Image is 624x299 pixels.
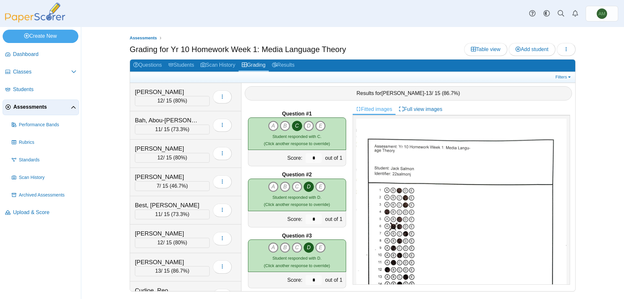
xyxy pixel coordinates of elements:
[323,150,345,166] div: out of 1
[382,90,424,96] span: [PERSON_NAME]
[272,134,321,139] span: Student responded with C.
[568,7,582,21] a: Alerts
[396,104,446,115] a: Full view images
[175,98,185,103] span: 80%
[264,195,330,207] small: (Click another response to override)
[304,121,314,131] i: D
[3,100,79,115] a: Assessments
[135,96,210,106] div: / 15 ( )
[3,82,79,98] a: Students
[135,153,210,163] div: / 15 ( )
[248,150,304,166] div: Score:
[280,242,290,253] i: B
[245,86,572,101] div: Results for - / 15 ( )
[171,183,186,189] span: 46.7%
[292,182,302,192] i: C
[13,68,71,75] span: Classes
[128,34,159,42] a: Assessments
[509,43,555,56] a: Add student
[282,110,312,117] b: Question #1
[135,125,210,134] div: / 15 ( )
[3,18,68,23] a: PaperScorer
[268,182,279,192] i: A
[248,272,304,288] div: Score:
[315,242,326,253] i: E
[292,242,302,253] i: C
[19,139,76,146] span: Rubrics
[3,47,79,62] a: Dashboard
[292,121,302,131] i: C
[135,181,210,191] div: / 15 ( )
[9,170,79,185] a: Scan History
[264,256,330,268] small: (Click another response to override)
[304,182,314,192] i: D
[13,103,71,111] span: Assessments
[13,86,76,93] span: Students
[173,268,188,274] span: 86.7%
[135,238,210,248] div: / 15 ( )
[135,266,210,276] div: / 15 ( )
[554,74,574,80] a: Filters
[135,258,200,266] div: [PERSON_NAME]
[135,229,200,238] div: [PERSON_NAME]
[155,127,161,132] span: 11
[175,240,185,245] span: 80%
[9,152,79,168] a: Standards
[599,11,605,16] span: Ashley Mercer
[9,135,79,150] a: Rubrics
[269,60,298,72] a: Results
[239,60,269,72] a: Grading
[315,121,326,131] i: E
[197,60,239,72] a: Scan History
[9,187,79,203] a: Archived Assessments
[282,232,312,239] b: Question #3
[3,30,78,43] a: Create New
[323,272,345,288] div: out of 1
[248,211,304,227] div: Score:
[323,211,345,227] div: out of 1
[19,157,76,163] span: Standards
[304,242,314,253] i: D
[135,210,210,219] div: / 15 ( )
[155,268,161,274] span: 13
[157,183,160,189] span: 7
[586,6,618,21] a: Ashley Mercer
[130,44,346,55] h1: Grading for Yr 10 Homework Week 1: Media Language Theory
[157,155,163,160] span: 12
[135,286,200,295] div: Cudjoe, Reo
[19,192,76,198] span: Archived Assessments
[9,117,79,133] a: Performance Bands
[464,43,507,56] a: Table view
[268,121,279,131] i: A
[175,155,185,160] span: 80%
[135,144,200,153] div: [PERSON_NAME]
[173,127,188,132] span: 73.3%
[597,8,607,19] span: Ashley Mercer
[135,173,200,181] div: [PERSON_NAME]
[353,104,396,115] a: Fitted images
[3,3,68,22] img: PaperScorer
[157,240,163,245] span: 12
[3,64,79,80] a: Classes
[264,134,330,146] small: (Click another response to override)
[272,256,321,261] span: Student responded with D.
[426,90,432,96] span: 13
[19,122,76,128] span: Performance Bands
[444,90,458,96] span: 86.7%
[135,88,200,96] div: [PERSON_NAME]
[3,205,79,221] a: Upload & Score
[282,171,312,178] b: Question #2
[272,195,321,200] span: Student responded with D.
[280,121,290,131] i: B
[157,98,163,103] span: 12
[280,182,290,192] i: B
[515,47,548,52] span: Add student
[19,174,76,181] span: Scan History
[155,211,161,217] span: 11
[268,242,279,253] i: A
[315,182,326,192] i: E
[173,211,188,217] span: 73.3%
[135,116,200,125] div: Bah, Abou-[PERSON_NAME]
[13,209,76,216] span: Upload & Score
[135,201,200,210] div: Best, [PERSON_NAME]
